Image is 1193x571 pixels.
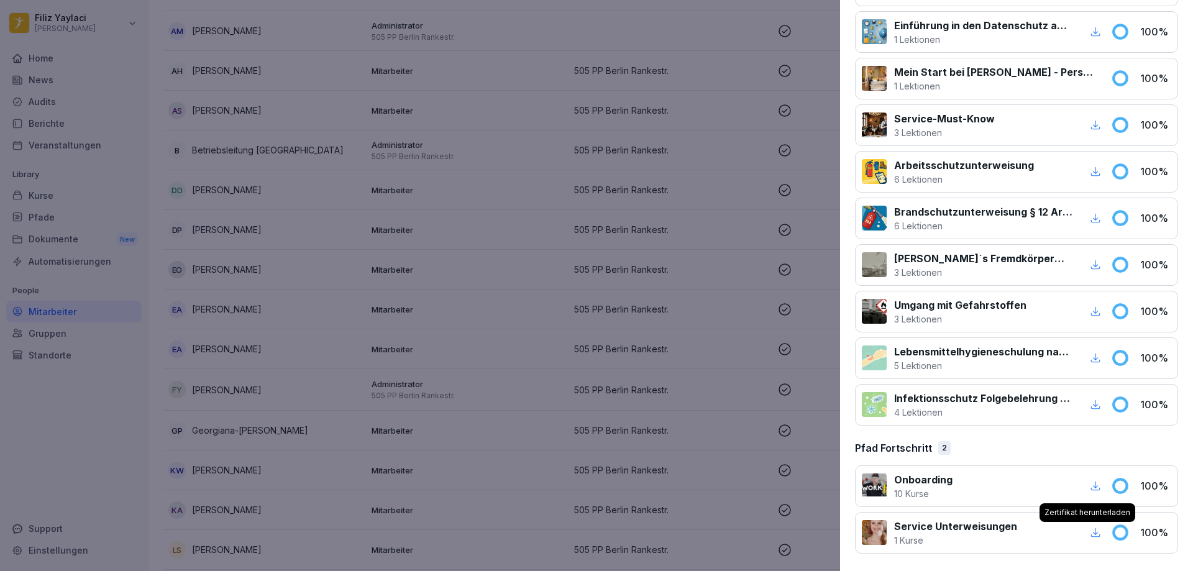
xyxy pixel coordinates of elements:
p: 4 Lektionen [894,406,1072,419]
p: Infektionsschutz Folgebelehrung (nach §43 IfSG) [894,391,1072,406]
p: 5 Lektionen [894,359,1072,372]
p: 100 % [1140,211,1171,226]
p: 6 Lektionen [894,173,1034,186]
p: 1 Kurse [894,534,1017,547]
p: 1 Lektionen [894,80,1096,93]
p: Service Unterweisungen [894,519,1017,534]
p: 100 % [1140,350,1171,365]
p: 100 % [1140,24,1171,39]
p: 6 Lektionen [894,219,1072,232]
p: 100 % [1140,478,1171,493]
div: 2 [938,441,951,455]
p: Lebensmittelhygieneschulung nach EU-Verordnung (EG) Nr. 852 / 2004 [894,344,1072,359]
p: Einführung in den Datenschutz am Arbeitsplatz nach Art. 13 ff. DSGVO [894,18,1072,33]
p: Arbeitsschutzunterweisung [894,158,1034,173]
p: 100 % [1140,525,1171,540]
p: [PERSON_NAME]`s Fremdkörpermanagement [894,251,1072,266]
p: Onboarding [894,472,953,487]
p: 3 Lektionen [894,126,995,139]
p: 3 Lektionen [894,313,1026,326]
p: Service-Must-Know [894,111,995,126]
p: 100 % [1140,257,1171,272]
p: 3 Lektionen [894,266,1072,279]
p: 10 Kurse [894,487,953,500]
p: Brandschutzunterweisung § 12 ArbSchG [894,204,1072,219]
p: 100 % [1140,304,1171,319]
p: 1 Lektionen [894,33,1072,46]
p: Pfad Fortschritt [855,441,932,455]
p: 100 % [1140,117,1171,132]
div: Zertifikat herunterladen [1040,503,1135,522]
p: Umgang mit Gefahrstoffen [894,298,1026,313]
p: 100 % [1140,71,1171,86]
p: Mein Start bei [PERSON_NAME] - Personalfragebogen [894,65,1096,80]
p: 100 % [1140,397,1171,412]
p: 100 % [1140,164,1171,179]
